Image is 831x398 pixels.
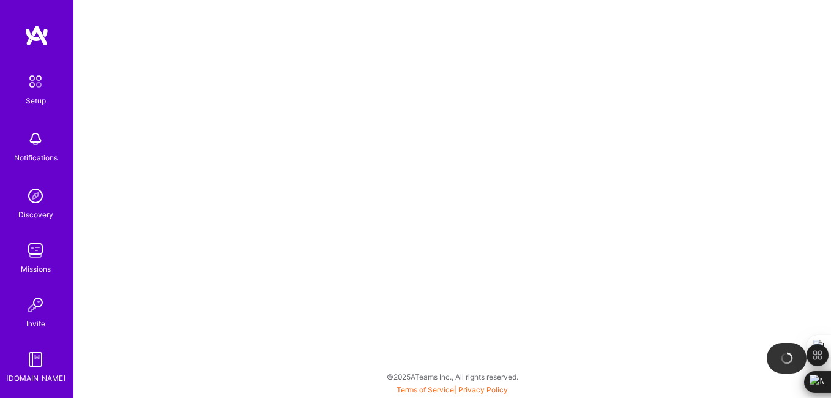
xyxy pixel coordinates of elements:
div: [DOMAIN_NAME] [6,372,65,385]
div: Invite [26,317,45,330]
img: setup [23,69,48,94]
a: Privacy Policy [458,385,508,394]
div: Setup [26,94,46,107]
span: | [397,385,508,394]
a: Terms of Service [397,385,454,394]
img: Invite [23,293,48,317]
img: discovery [23,184,48,208]
div: Discovery [18,208,53,221]
img: logo [24,24,49,47]
div: © 2025 ATeams Inc., All rights reserved. [73,361,831,392]
div: Missions [21,263,51,276]
img: bell [23,127,48,151]
img: guide book [23,347,48,372]
div: Notifications [14,151,58,164]
img: teamwork [23,238,48,263]
img: loading [778,350,795,366]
